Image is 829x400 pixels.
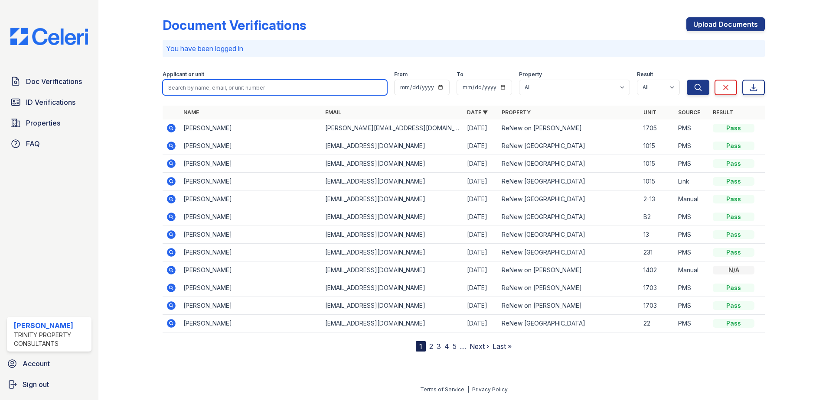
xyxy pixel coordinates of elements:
[713,248,754,257] div: Pass
[322,297,463,315] td: [EMAIL_ADDRESS][DOMAIN_NAME]
[429,342,433,351] a: 2
[675,244,709,261] td: PMS
[322,119,463,137] td: [PERSON_NAME][EMAIL_ADDRESS][DOMAIN_NAME]
[498,244,640,261] td: ReNew [GEOGRAPHIC_DATA]
[7,94,91,111] a: ID Verifications
[640,190,675,208] td: 2-13
[322,315,463,332] td: [EMAIL_ADDRESS][DOMAIN_NAME]
[675,226,709,244] td: PMS
[163,17,306,33] div: Document Verifications
[498,279,640,297] td: ReNew on [PERSON_NAME]
[180,315,322,332] td: [PERSON_NAME]
[180,226,322,244] td: [PERSON_NAME]
[183,109,199,116] a: Name
[14,331,88,348] div: Trinity Property Consultants
[23,358,50,369] span: Account
[180,155,322,173] td: [PERSON_NAME]
[14,320,88,331] div: [PERSON_NAME]
[498,208,640,226] td: ReNew [GEOGRAPHIC_DATA]
[180,279,322,297] td: [PERSON_NAME]
[322,244,463,261] td: [EMAIL_ADDRESS][DOMAIN_NAME]
[498,261,640,279] td: ReNew on [PERSON_NAME]
[463,244,498,261] td: [DATE]
[463,173,498,190] td: [DATE]
[3,355,95,372] a: Account
[640,226,675,244] td: 13
[713,230,754,239] div: Pass
[322,137,463,155] td: [EMAIL_ADDRESS][DOMAIN_NAME]
[640,155,675,173] td: 1015
[180,119,322,137] td: [PERSON_NAME]
[416,341,426,352] div: 1
[322,261,463,279] td: [EMAIL_ADDRESS][DOMAIN_NAME]
[675,119,709,137] td: PMS
[472,386,508,393] a: Privacy Policy
[453,342,457,351] a: 5
[519,71,542,78] label: Property
[640,137,675,155] td: 1015
[640,119,675,137] td: 1705
[502,109,531,116] a: Property
[163,71,204,78] label: Applicant or unit
[463,297,498,315] td: [DATE]
[420,386,464,393] a: Terms of Service
[643,109,656,116] a: Unit
[7,114,91,132] a: Properties
[675,190,709,208] td: Manual
[322,155,463,173] td: [EMAIL_ADDRESS][DOMAIN_NAME]
[498,190,640,208] td: ReNew [GEOGRAPHIC_DATA]
[26,76,82,87] span: Doc Verifications
[713,301,754,310] div: Pass
[322,190,463,208] td: [EMAIL_ADDRESS][DOMAIN_NAME]
[463,208,498,226] td: [DATE]
[460,341,466,352] span: …
[322,279,463,297] td: [EMAIL_ADDRESS][DOMAIN_NAME]
[640,279,675,297] td: 1703
[444,342,449,351] a: 4
[498,155,640,173] td: ReNew [GEOGRAPHIC_DATA]
[498,137,640,155] td: ReNew [GEOGRAPHIC_DATA]
[640,208,675,226] td: B2
[675,137,709,155] td: PMS
[463,261,498,279] td: [DATE]
[498,226,640,244] td: ReNew [GEOGRAPHIC_DATA]
[470,342,489,351] a: Next ›
[180,190,322,208] td: [PERSON_NAME]
[640,261,675,279] td: 1402
[394,71,408,78] label: From
[467,386,469,393] div: |
[675,155,709,173] td: PMS
[463,279,498,297] td: [DATE]
[437,342,441,351] a: 3
[3,376,95,393] button: Sign out
[713,284,754,292] div: Pass
[713,177,754,186] div: Pass
[640,297,675,315] td: 1703
[713,213,754,221] div: Pass
[498,119,640,137] td: ReNew on [PERSON_NAME]
[7,73,91,90] a: Doc Verifications
[713,124,754,132] div: Pass
[322,208,463,226] td: [EMAIL_ADDRESS][DOMAIN_NAME]
[675,261,709,279] td: Manual
[7,135,91,152] a: FAQ
[180,244,322,261] td: [PERSON_NAME]
[180,173,322,190] td: [PERSON_NAME]
[640,315,675,332] td: 22
[686,17,765,31] a: Upload Documents
[463,155,498,173] td: [DATE]
[675,208,709,226] td: PMS
[325,109,341,116] a: Email
[166,43,761,54] p: You have been logged in
[713,266,754,274] div: N/A
[467,109,488,116] a: Date ▼
[26,139,40,149] span: FAQ
[463,137,498,155] td: [DATE]
[713,142,754,150] div: Pass
[322,173,463,190] td: [EMAIL_ADDRESS][DOMAIN_NAME]
[180,137,322,155] td: [PERSON_NAME]
[23,379,49,390] span: Sign out
[675,279,709,297] td: PMS
[463,226,498,244] td: [DATE]
[713,195,754,203] div: Pass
